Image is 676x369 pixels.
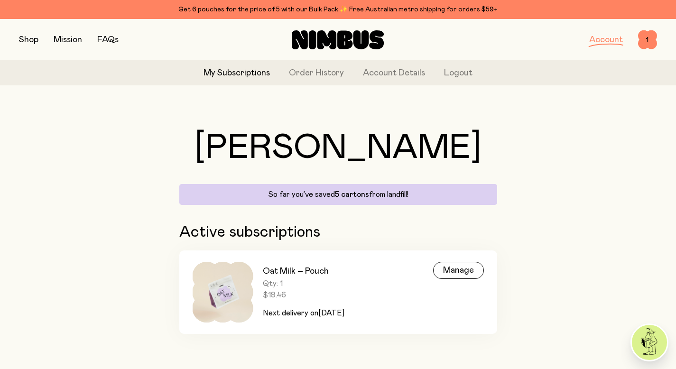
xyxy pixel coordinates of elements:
[638,30,657,49] button: 1
[335,191,369,198] span: 5 cartons
[263,266,344,277] h3: Oat Milk – Pouch
[54,36,82,44] a: Mission
[444,67,472,80] button: Logout
[204,67,270,80] a: My Subscriptions
[179,224,497,241] h2: Active subscriptions
[589,36,623,44] a: Account
[433,262,484,279] div: Manage
[19,4,657,15] div: Get 6 pouches for the price of 5 with our Bulk Pack ✨ Free Australian metro shipping for orders $59+
[289,67,344,80] a: Order History
[185,190,491,199] p: So far you’ve saved from landfill!
[263,279,344,288] span: Qty: 1
[97,36,119,44] a: FAQs
[179,250,497,334] a: Oat Milk – PouchQty: 1$19.46Next delivery on[DATE]Manage
[263,290,344,300] span: $19.46
[263,307,344,319] p: Next delivery on
[363,67,425,80] a: Account Details
[179,131,497,165] h1: [PERSON_NAME]
[632,325,667,360] img: agent
[318,309,344,317] span: [DATE]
